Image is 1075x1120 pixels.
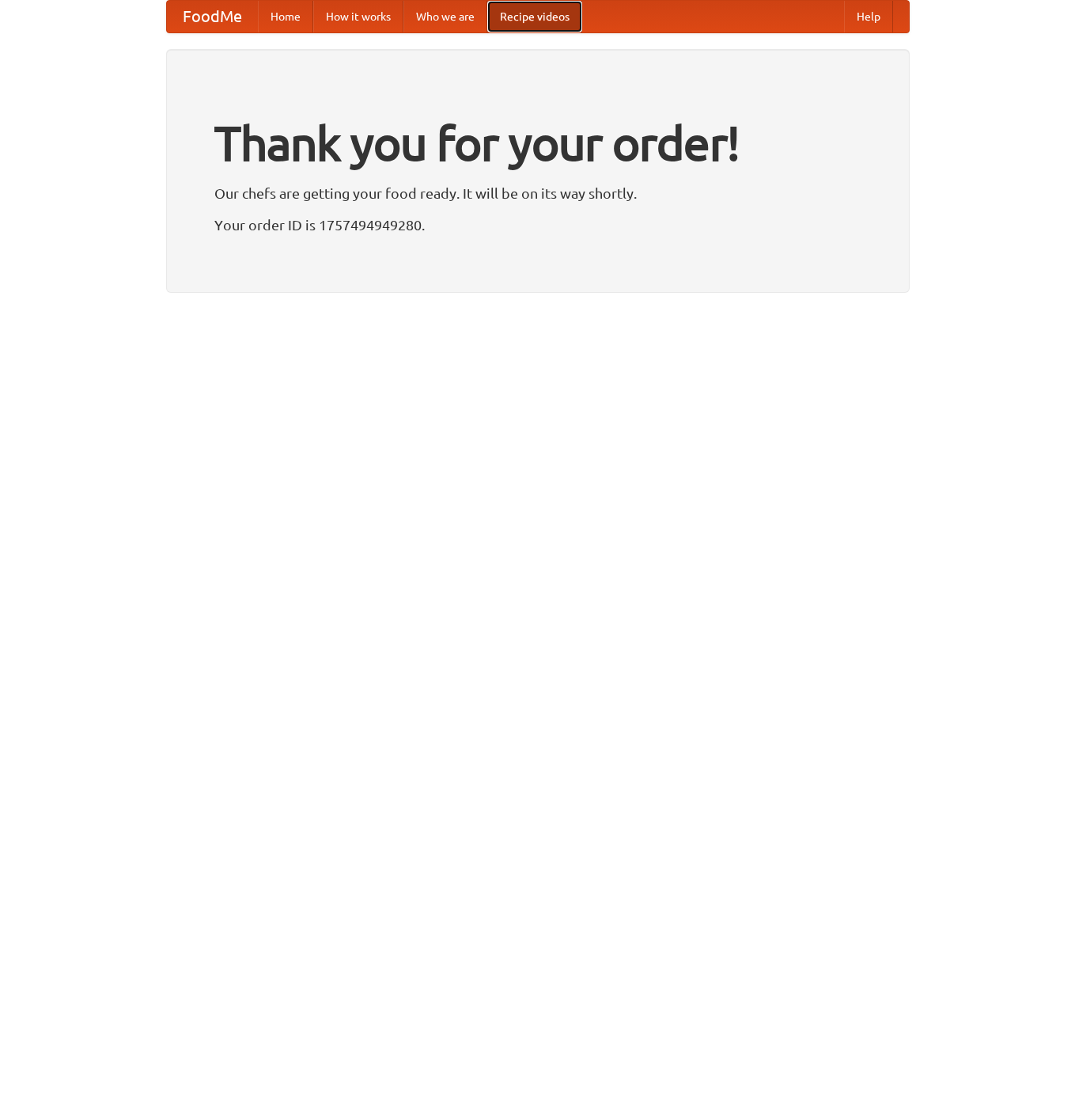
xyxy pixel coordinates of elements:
[487,1,582,32] a: Recipe videos
[214,105,861,181] h1: Thank you for your order!
[258,1,313,32] a: Home
[167,1,258,32] a: FoodMe
[214,213,861,237] p: Your order ID is 1757494949280.
[214,181,861,205] p: Our chefs are getting your food ready. It will be on its way shortly.
[403,1,487,32] a: Who we are
[844,1,893,32] a: Help
[313,1,403,32] a: How it works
